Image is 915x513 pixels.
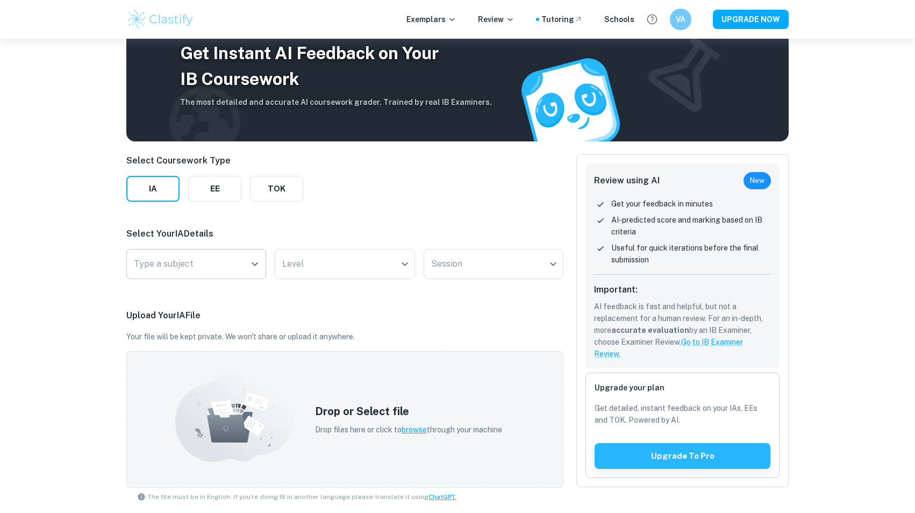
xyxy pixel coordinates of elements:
[126,9,195,30] img: Clastify logo
[713,10,789,29] button: UPGRADE NOW
[126,176,180,202] button: IA
[595,402,770,426] p: Get detailed, instant feedback on your IAs, EEs and TOK. Powered by AI.
[180,96,492,108] h6: The most detailed and accurate AI coursework grader. Trained by real IB Examiners.
[247,256,262,272] button: Open
[406,13,456,25] p: Exemplars
[478,13,514,25] p: Review
[126,309,563,322] p: Upload Your IA File
[594,283,771,296] h6: Important:
[250,176,303,202] button: TOK
[611,198,713,210] p: Get your feedback in minutes
[744,175,771,186] span: New
[126,17,789,141] img: AI Review Cover
[595,382,770,394] h6: Upgrade your plan
[428,493,456,501] a: ChatGPT.
[611,326,689,334] b: accurate evaluation
[670,9,691,30] button: VA
[315,403,502,419] h5: Drop or Select file
[604,13,634,25] a: Schools
[188,176,241,202] button: EE
[643,10,661,28] button: Help and Feedback
[595,443,770,469] button: Upgrade to pro
[126,331,563,343] p: Your file will be kept private. We won't share or upload it anywhere.
[126,154,303,167] p: Select Coursework Type
[402,425,427,434] span: browse
[315,424,502,436] p: Drop files here or click to through your machine
[611,242,771,266] p: Useful for quick iterations before the final submission
[594,301,771,360] p: AI feedback is fast and helpful, but not a replacement for a human review. For an in-depth, more ...
[126,227,563,240] p: Select Your IA Details
[180,40,492,92] h3: Get Instant AI Feedback on Your IB Coursework
[541,13,583,25] a: Tutoring
[675,13,687,25] h6: VA
[148,492,456,502] span: The file must be in English. If you're doing IB in another language please translate it using
[594,174,660,187] h6: Review using AI
[611,214,771,238] p: AI-predicted score and marking based on IB criteria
